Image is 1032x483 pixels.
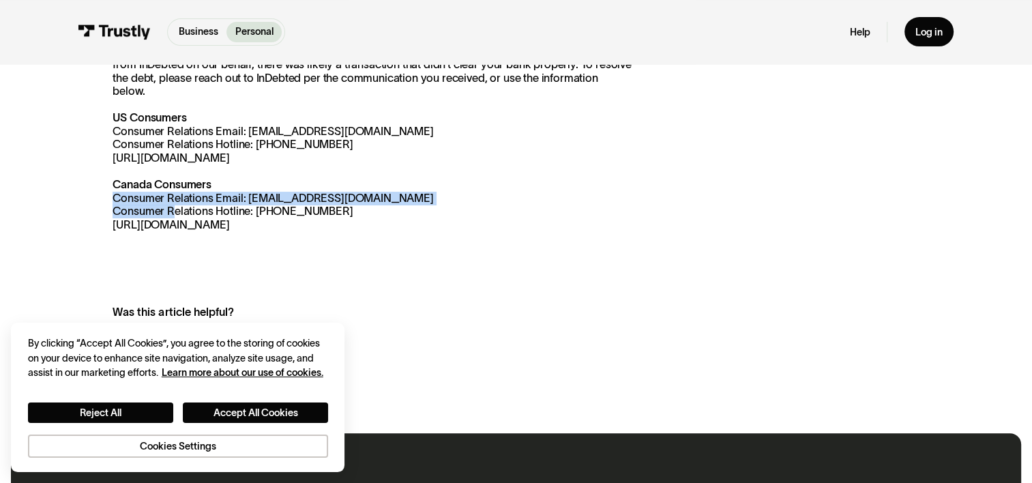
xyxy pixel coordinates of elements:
a: More information about your privacy, opens in a new tab [162,367,323,378]
a: Business [171,22,226,42]
p: Personal [235,25,274,39]
a: Help [850,26,870,39]
button: Cookies Settings [28,435,328,458]
img: Trustly Logo [78,25,151,40]
div: Was this article helpful? [113,304,602,320]
button: Accept All Cookies [183,402,328,424]
div: Log in [915,26,943,39]
a: Personal [226,22,281,42]
p: Business [179,25,218,39]
div: By clicking “Accept All Cookies”, you agree to the storing of cookies on your device to enhance s... [28,336,328,380]
a: Log in [904,17,954,46]
strong: US Consumers [113,111,186,123]
div: Privacy [28,336,328,458]
strong: Canada Consumers [113,178,211,190]
button: Reject All [28,402,173,424]
p: InDebted is a company Trustly uses to resolve outstanding debts. If you have received a communica... [113,45,632,232]
div: Cookie banner [11,323,344,472]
